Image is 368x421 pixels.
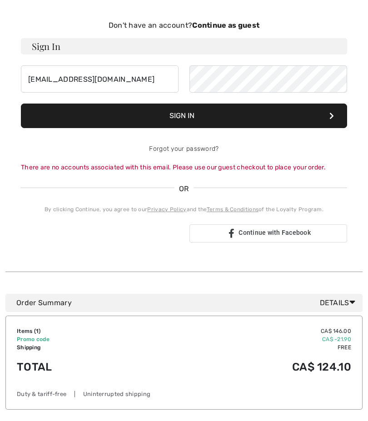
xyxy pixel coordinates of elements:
span: Continue with Facebook [239,229,311,236]
span: OR [174,183,194,194]
td: Shipping [17,343,142,352]
td: CA$ -21.90 [142,335,351,343]
div: Order Summary [16,297,359,308]
input: E-mail [21,65,179,93]
a: Terms & Conditions [207,206,259,213]
span: Details [320,297,359,308]
td: Promo code [17,335,142,343]
span: 1 [36,328,39,334]
div: By clicking Continue, you agree to our and the of the Loyalty Program. [21,205,347,213]
div: Duty & tariff-free | Uninterrupted shipping [17,390,351,398]
div: Don't have an account? [21,20,347,31]
strong: Continue as guest [192,21,259,30]
div: Sign in with Google. Opens in new tab [31,223,169,243]
td: Items ( ) [17,327,142,335]
td: Total [17,352,142,382]
td: CA$ 124.10 [142,352,351,382]
a: Forgot your password? [149,145,219,153]
div: There are no accounts associated with this email. Please use our guest checkout to place your order. [21,163,347,172]
h3: Sign In [21,38,347,54]
a: Privacy Policy [147,206,186,213]
a: Continue with Facebook [189,224,347,243]
iframe: Sign in with Google Button [26,223,174,243]
button: Sign In [21,104,347,128]
td: Free [142,343,351,352]
td: CA$ 146.00 [142,327,351,335]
